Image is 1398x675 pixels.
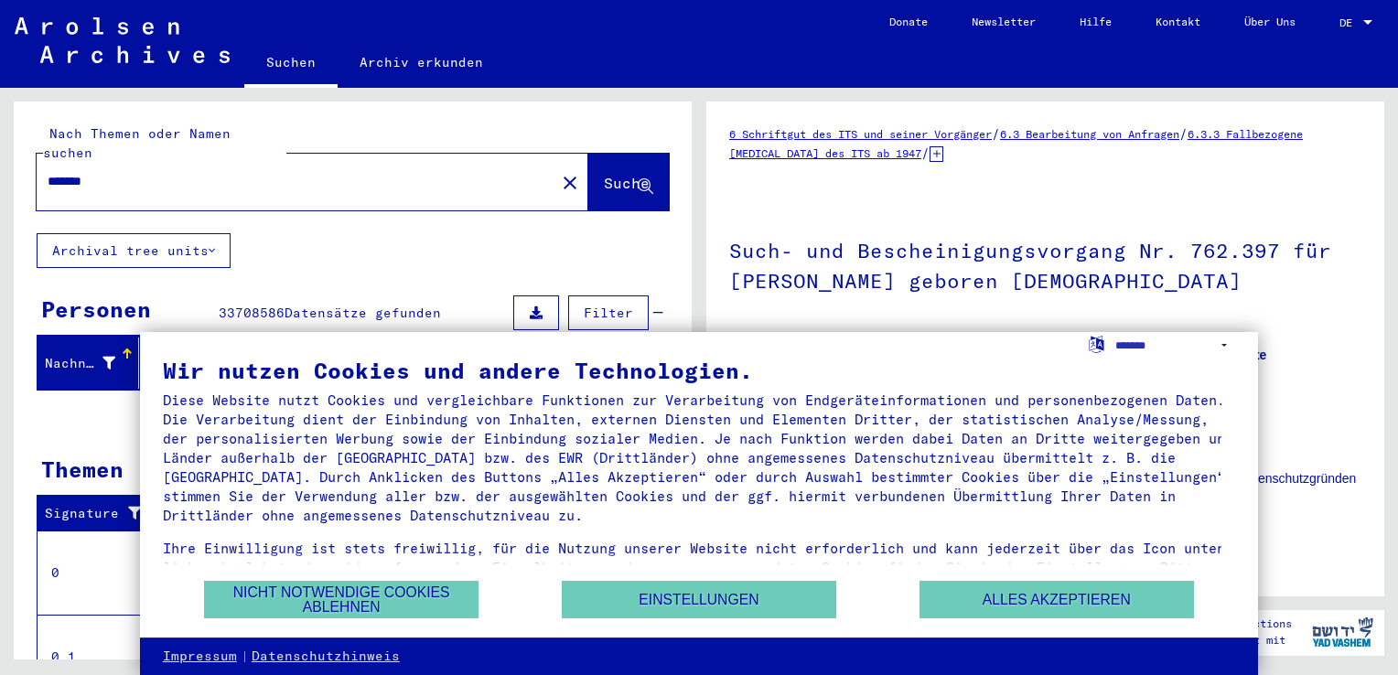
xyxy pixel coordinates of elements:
a: Datenschutzhinweis [252,648,400,666]
a: Archiv erkunden [338,40,505,84]
span: Datensätze gefunden [285,305,441,321]
a: Suchen [244,40,338,88]
img: Arolsen_neg.svg [15,17,230,63]
mat-label: Nach Themen oder Namen suchen [43,125,231,161]
label: Sprache auswählen [1087,335,1106,352]
span: / [992,125,1000,142]
span: Filter [584,305,633,321]
div: Themen [41,453,124,486]
a: 6 Schriftgut des ITS und seiner Vorgänger [729,127,992,141]
h1: Such- und Bescheinigungsvorgang Nr. 762.397 für [PERSON_NAME] geboren [DEMOGRAPHIC_DATA] [729,209,1361,319]
button: Alles akzeptieren [919,581,1194,618]
mat-header-cell: Nachname [38,337,139,389]
span: 33708586 [219,305,285,321]
div: Ihre Einwilligung ist stets freiwillig, für die Nutzung unserer Website nicht erforderlich und ka... [163,539,1235,596]
div: Diese Website nutzt Cookies und vergleichbare Funktionen zur Verarbeitung von Endgeräteinformatio... [163,391,1235,525]
a: 6.3 Bearbeitung von Anfragen [1000,127,1179,141]
mat-icon: close [559,172,581,194]
td: 0 [38,530,164,615]
button: Einstellungen [562,581,836,618]
span: / [1179,125,1188,142]
button: Filter [568,295,649,330]
span: / [921,145,930,161]
a: Impressum [163,648,237,666]
span: DE [1339,16,1360,29]
div: Signature [45,504,149,523]
button: Archival tree units [37,233,231,268]
img: yv_logo.png [1308,609,1377,655]
span: Suche [604,174,650,192]
div: Signature [45,499,167,529]
div: Personen [41,293,151,326]
button: Nicht notwendige Cookies ablehnen [204,581,479,618]
div: Wir nutzen Cookies und andere Technologien. [163,359,1235,381]
button: Suche [588,154,669,210]
div: Nachname [45,348,138,378]
button: Clear [552,164,588,200]
div: Nachname [45,354,115,373]
select: Sprache auswählen [1115,332,1235,359]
